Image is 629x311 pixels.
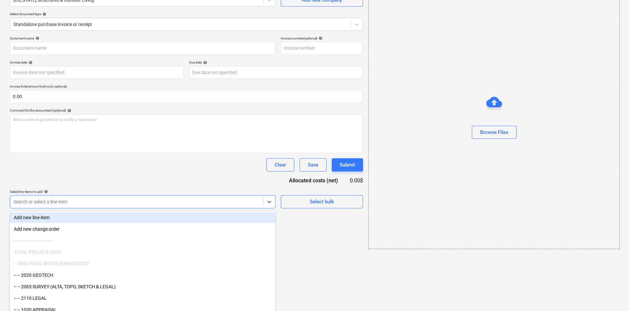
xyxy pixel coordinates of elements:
[43,190,48,194] span: help
[27,61,33,65] span: help
[10,270,276,280] div: -- -- 2020 GEOTECH
[10,42,276,55] input: Document name
[10,60,184,65] div: Invoice date
[596,279,629,311] iframe: Chat Widget
[332,158,363,171] button: Submit
[10,84,363,90] p: Invoice total amount (net cost, optional)
[266,158,294,171] button: Clear
[310,197,334,206] div: Select bulk
[189,60,363,65] div: Due date
[10,293,276,303] div: -- -- 2110 LEGAL
[10,258,276,269] div: -- 2000 TOTAL ENTITLEMENTS COST
[281,36,363,40] div: Invoice number (optional)
[10,247,276,257] div: TOTAL PROJECT COST
[66,109,71,113] span: help
[281,42,363,55] input: Invoice number
[317,36,323,40] span: help
[480,128,508,137] div: Browse Files
[10,224,276,234] div: Add new change order
[472,126,517,139] button: Browse Files
[10,235,276,246] div: ------------------------------
[281,195,363,208] button: Select bulk
[10,108,363,113] div: Comment for the accountant (optional)
[10,12,363,16] div: Select document type
[10,36,276,40] div: Document name
[10,66,184,79] input: Invoice date not specified
[308,161,318,169] div: Save
[278,177,349,184] div: Allocated costs (net)
[189,66,363,79] input: Due date not specified
[300,158,327,171] button: Save
[340,161,355,169] div: Submit
[275,161,286,169] div: Clear
[34,36,39,40] span: help
[10,190,276,194] div: Select line-items to add
[10,212,276,223] div: Add new line-item
[10,281,276,292] div: -- -- 2065 SURVEY (ALTA, TOPO, SKETCH & LEGAL)
[41,12,46,16] span: help
[202,61,207,65] span: help
[349,177,363,184] div: 0.00$
[10,90,363,103] input: Invoice total amount (net cost, optional)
